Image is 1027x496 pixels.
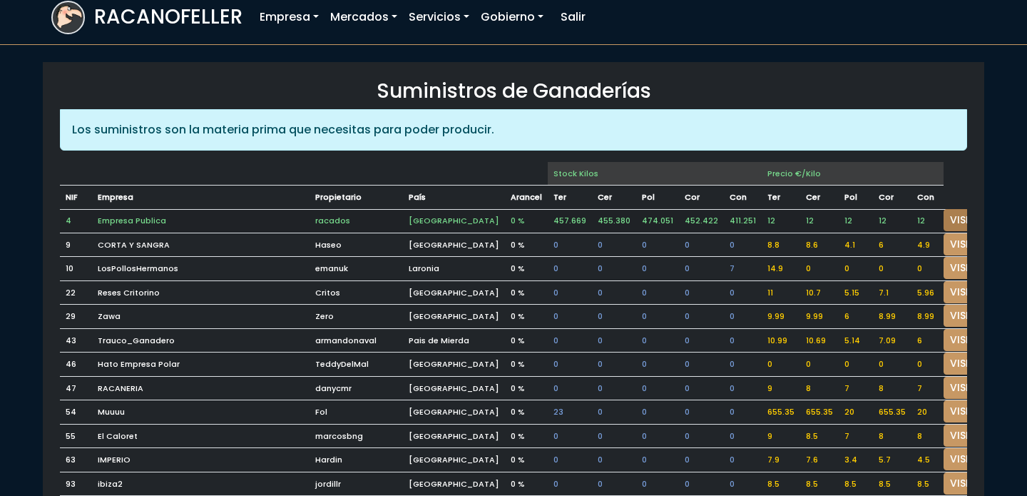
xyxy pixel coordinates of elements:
[403,376,505,400] td: [GEOGRAPHIC_DATA]
[60,376,92,400] td: 47
[60,280,92,305] td: 22
[944,425,995,447] a: VISITAR
[911,448,944,472] td: 4.5
[592,353,636,377] td: 0
[839,472,873,496] td: 8.5
[762,280,800,305] td: 11
[679,448,724,472] td: 0
[911,400,944,425] td: 20
[60,79,967,103] h3: Suministros de Ganaderías
[800,280,839,305] td: 10.7
[679,400,724,425] td: 0
[403,233,505,257] td: [GEOGRAPHIC_DATA]
[679,472,724,496] td: 0
[873,376,911,400] td: 8
[839,376,873,400] td: 7
[60,186,92,210] td: NIF
[505,376,548,400] td: 0 %
[800,424,839,448] td: 8.5
[839,305,873,329] td: 6
[403,424,505,448] td: [GEOGRAPHIC_DATA]
[310,376,403,400] td: danycmr
[762,400,800,425] td: 655.35
[403,400,505,425] td: [GEOGRAPHIC_DATA]
[53,2,83,29] img: logoracarojo.png
[873,400,911,425] td: 655.35
[505,353,548,377] td: 0 %
[92,257,310,281] td: LosPollosHermanos
[873,328,911,353] td: 7.09
[403,257,505,281] td: Laronia
[636,186,679,210] td: POLLO
[60,353,92,377] td: 46
[505,186,548,210] td: Arancel
[724,472,762,496] td: 0
[592,424,636,448] td: 0
[911,353,944,377] td: 0
[310,353,403,377] td: TeddyDelMal
[592,400,636,425] td: 0
[310,257,403,281] td: emanuk
[873,209,911,233] td: 12
[592,209,636,233] td: 455.380
[636,209,679,233] td: 474.051
[505,233,548,257] td: 0 %
[636,233,679,257] td: 0
[548,424,592,448] td: 0
[92,280,310,305] td: Reses Critorino
[94,5,242,29] h3: RACANOFELLER
[636,424,679,448] td: 0
[310,209,403,233] td: racados
[724,209,762,233] td: 411.251
[592,257,636,281] td: 0
[839,186,873,210] td: POLLO
[310,280,403,305] td: Critos
[724,353,762,377] td: 0
[403,353,505,377] td: [GEOGRAPHIC_DATA]
[310,186,403,210] td: Propietario
[60,448,92,472] td: 63
[592,472,636,496] td: 0
[310,448,403,472] td: Hardin
[762,472,800,496] td: 8.5
[944,377,995,399] a: VISITAR
[873,448,911,472] td: 5.7
[800,186,839,210] td: CERDO
[762,186,800,210] td: TERNERA
[800,353,839,377] td: 0
[548,328,592,353] td: 0
[762,424,800,448] td: 9
[92,472,310,496] td: ibiza2
[548,305,592,329] td: 0
[679,280,724,305] td: 0
[724,376,762,400] td: 0
[679,424,724,448] td: 0
[762,376,800,400] td: 9
[944,305,995,327] a: VISITAR
[60,209,92,233] td: 4
[92,400,310,425] td: Muuuu
[548,280,592,305] td: 0
[636,448,679,472] td: 0
[403,305,505,329] td: [GEOGRAPHIC_DATA]
[911,305,944,329] td: 8.99
[636,400,679,425] td: 0
[60,109,967,151] div: Los suministros son la materia prima que necesitas para poder producir.
[254,3,325,31] a: Empresa
[762,257,800,281] td: 14.9
[505,424,548,448] td: 0 %
[548,353,592,377] td: 0
[873,353,911,377] td: 0
[403,472,505,496] td: [GEOGRAPHIC_DATA]
[944,472,995,495] a: VISITAR
[911,376,944,400] td: 7
[592,376,636,400] td: 0
[679,186,724,210] td: CORDERO
[800,400,839,425] td: 655.35
[636,257,679,281] td: 0
[92,186,310,210] td: Empresa
[800,376,839,400] td: 8
[873,233,911,257] td: 6
[505,305,548,329] td: 0 %
[839,353,873,377] td: 0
